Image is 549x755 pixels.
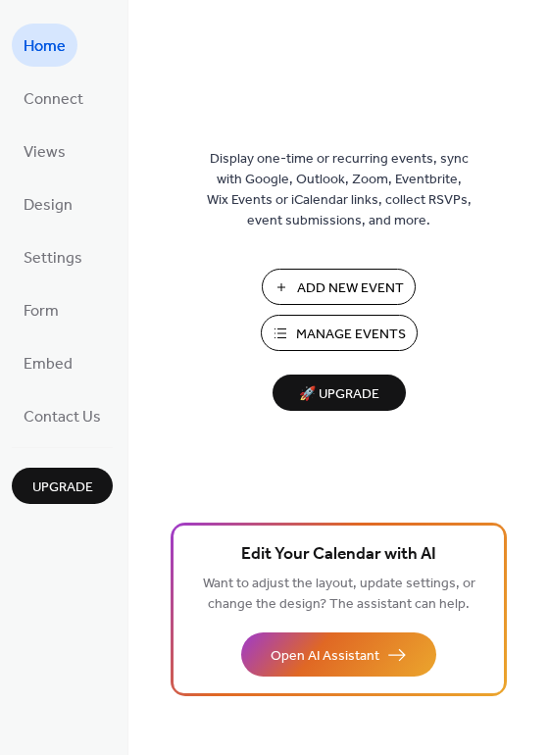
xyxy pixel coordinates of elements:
span: Display one-time or recurring events, sync with Google, Outlook, Zoom, Eventbrite, Wix Events or ... [207,149,472,231]
a: Connect [12,76,95,120]
a: Form [12,288,71,331]
button: Manage Events [261,315,418,351]
button: Add New Event [262,269,416,305]
button: 🚀 Upgrade [273,375,406,411]
a: Settings [12,235,94,278]
span: Embed [24,349,73,380]
span: Form [24,296,59,327]
span: 🚀 Upgrade [284,381,394,408]
span: Open AI Assistant [271,646,379,667]
span: Contact Us [24,402,101,433]
span: Manage Events [296,325,406,345]
a: Embed [12,341,84,384]
a: Home [12,24,77,67]
a: Views [12,129,77,173]
span: Settings [24,243,82,275]
button: Upgrade [12,468,113,504]
span: Connect [24,84,83,116]
span: Want to adjust the layout, update settings, or change the design? The assistant can help. [203,571,475,618]
span: Edit Your Calendar with AI [241,541,436,569]
button: Open AI Assistant [241,632,436,677]
span: Views [24,137,66,169]
a: Design [12,182,84,226]
span: Add New Event [297,278,404,299]
span: Upgrade [32,478,93,498]
a: Contact Us [12,394,113,437]
span: Design [24,190,73,222]
span: Home [24,31,66,63]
